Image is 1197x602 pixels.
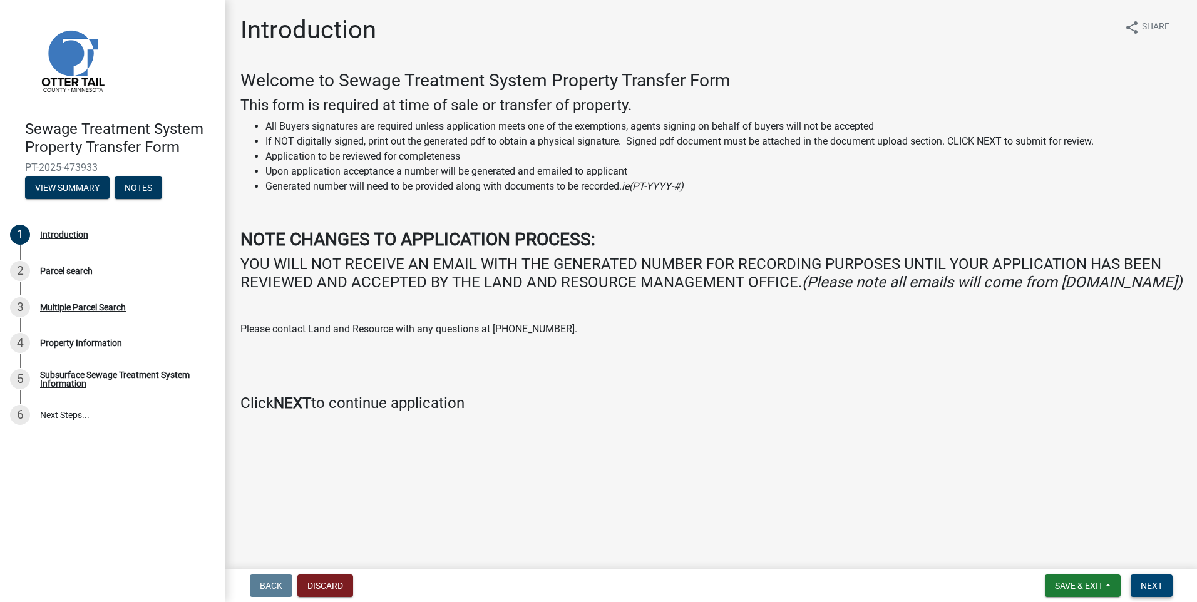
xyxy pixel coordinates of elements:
[10,405,30,425] div: 6
[40,370,205,388] div: Subsurface Sewage Treatment System Information
[1131,574,1173,597] button: Next
[10,369,30,389] div: 5
[25,176,110,199] button: View Summary
[40,303,126,312] div: Multiple Parcel Search
[1142,20,1169,35] span: Share
[10,297,30,317] div: 3
[25,120,215,156] h4: Sewage Treatment System Property Transfer Form
[265,119,1182,134] li: All Buyers signatures are required unless application meets one of the exemptions, agents signing...
[240,394,1182,412] h4: Click to continue application
[297,574,353,597] button: Discard
[240,255,1182,292] h4: YOU WILL NOT RECEIVE AN EMAIL WITH THE GENERATED NUMBER FOR RECORDING PURPOSES UNTIL YOUR APPLICA...
[10,225,30,245] div: 1
[115,183,162,193] wm-modal-confirm: Notes
[265,149,1182,164] li: Application to be reviewed for completeness
[274,394,311,412] strong: NEXT
[1141,581,1163,591] span: Next
[10,261,30,281] div: 2
[25,183,110,193] wm-modal-confirm: Summary
[240,70,1182,91] h3: Welcome to Sewage Treatment System Property Transfer Form
[250,574,292,597] button: Back
[40,339,122,347] div: Property Information
[240,229,595,250] strong: NOTE CHANGES TO APPLICATION PROCESS:
[10,333,30,353] div: 4
[240,96,1182,115] h4: This form is required at time of sale or transfer of property.
[265,134,1182,149] li: If NOT digitally signed, print out the generated pdf to obtain a physical signature. Signed pdf d...
[260,581,282,591] span: Back
[25,13,119,107] img: Otter Tail County, Minnesota
[802,273,1182,291] i: (Please note all emails will come from [DOMAIN_NAME])
[265,164,1182,179] li: Upon application acceptance a number will be generated and emailed to applicant
[40,267,93,275] div: Parcel search
[265,179,1182,194] li: Generated number will need to be provided along with documents to be recorded.
[115,176,162,199] button: Notes
[1124,20,1139,35] i: share
[240,15,376,45] h1: Introduction
[1045,574,1121,597] button: Save & Exit
[25,161,200,173] span: PT-2025-473933
[622,180,684,192] i: ie(PT-YYYY-#)
[1055,581,1103,591] span: Save & Exit
[240,322,1182,337] p: Please contact Land and Resource with any questions at [PHONE_NUMBER].
[40,230,88,239] div: Introduction
[1114,15,1179,39] button: shareShare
